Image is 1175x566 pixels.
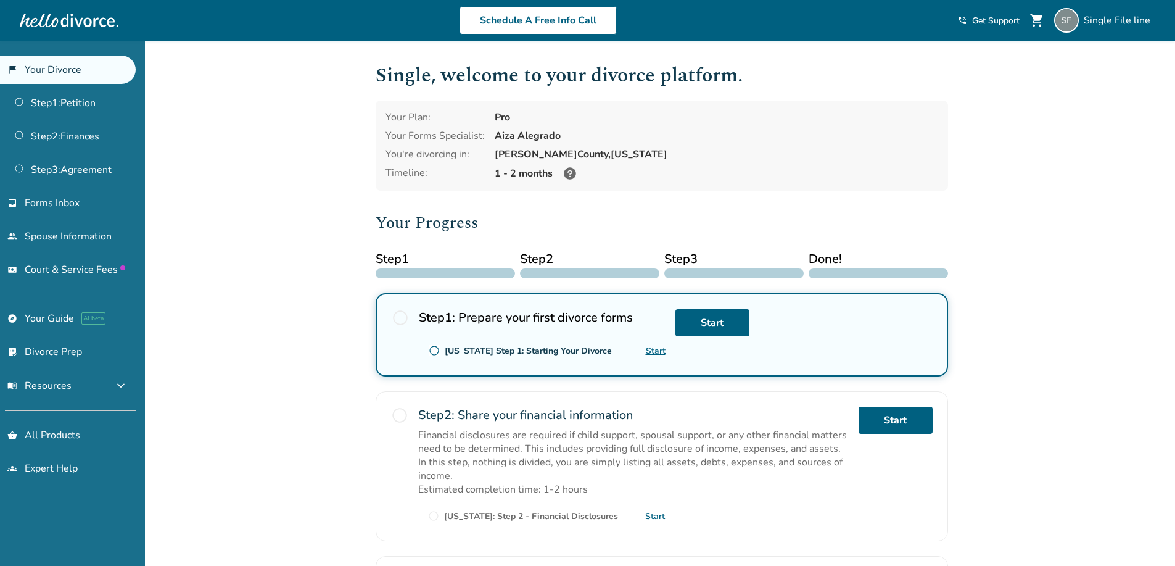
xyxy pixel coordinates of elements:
span: Forms Inbox [25,196,80,210]
span: people [7,231,17,241]
span: AI beta [81,312,105,325]
p: In this step, nothing is divided, you are simply listing all assets, debts, expenses, and sources... [418,456,849,483]
a: Start [675,309,749,336]
div: [US_STATE]: Step 2 - Financial Disclosures [444,510,618,522]
a: Start [645,510,665,522]
div: [US_STATE] Step 1: Starting Your Divorce [445,345,612,357]
span: radio_button_unchecked [429,345,440,356]
span: radio_button_unchecked [391,407,408,424]
h2: Your Progress [376,210,948,235]
a: phone_in_talkGet Support [957,15,1020,27]
div: You're divorcing in: [385,148,485,161]
span: menu_book [7,381,17,391]
span: Resources [7,379,72,393]
p: Financial disclosures are required if child support, spousal support, or any other financial matt... [418,428,849,456]
span: Single File line [1084,14,1155,27]
img: singlefileline@hellodivorce.com [1054,8,1079,33]
span: Step 2 [520,250,659,268]
strong: Step 2 : [418,407,455,423]
span: Step 3 [664,250,804,268]
div: Pro [495,110,938,124]
span: shopping_basket [7,430,17,440]
span: flag_2 [7,65,17,75]
span: Get Support [972,15,1020,27]
span: groups [7,464,17,473]
div: [PERSON_NAME] County, [US_STATE] [495,148,938,161]
span: radio_button_unchecked [392,309,409,327]
h2: Share your financial information [418,407,849,423]
span: universal_currency_alt [7,265,17,275]
div: Timeline: [385,166,485,181]
span: Court & Service Fees [25,263,125,277]
span: list_alt_check [7,347,17,357]
a: Start [646,345,666,357]
span: explore [7,314,17,323]
span: radio_button_unchecked [428,510,439,522]
div: Aiza Alegrado [495,129,938,143]
h1: Single , welcome to your divorce platform. [376,60,948,91]
span: Done! [809,250,948,268]
div: 1 - 2 months [495,166,938,181]
span: inbox [7,198,17,208]
h2: Prepare your first divorce forms [419,309,666,326]
span: Step 1 [376,250,515,268]
p: Estimated completion time: 1-2 hours [418,483,849,496]
span: shopping_cart [1029,13,1044,28]
div: Your Forms Specialist: [385,129,485,143]
span: phone_in_talk [957,15,967,25]
strong: Step 1 : [419,309,455,326]
div: Your Plan: [385,110,485,124]
span: expand_more [113,378,128,393]
iframe: Chat Widget [1113,507,1175,566]
a: Start [859,407,933,434]
a: Schedule A Free Info Call [460,6,617,35]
